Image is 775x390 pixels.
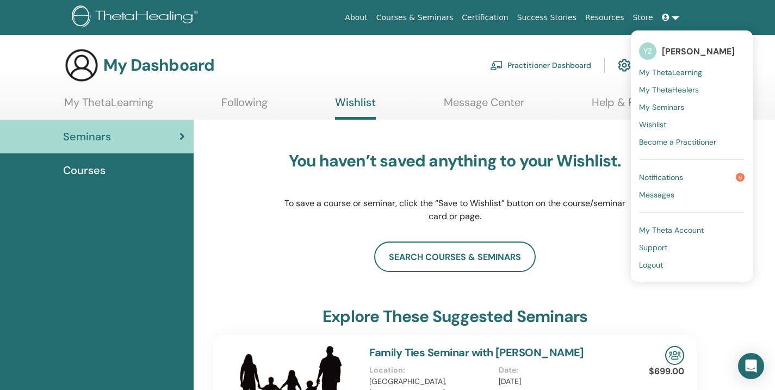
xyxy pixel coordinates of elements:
[369,364,492,376] p: Location :
[499,376,621,387] p: [DATE]
[662,46,735,57] span: [PERSON_NAME]
[284,197,627,223] p: To save a course or seminar, click the “Save to Wishlist” button on the course/seminar card or page.
[639,120,666,129] span: Wishlist
[639,102,684,112] span: My Seminars
[444,96,524,117] a: Message Center
[639,85,699,95] span: My ThetaHealers
[340,8,371,28] a: About
[103,55,214,75] h3: My Dashboard
[374,242,536,272] a: search courses & seminars
[221,96,268,117] a: Following
[639,169,745,186] a: Notifications6
[513,8,581,28] a: Success Stories
[639,260,663,270] span: Logout
[639,116,745,133] a: Wishlist
[63,162,106,178] span: Courses
[639,67,702,77] span: My ThetaLearning
[490,60,503,70] img: chalkboard-teacher.svg
[639,186,745,203] a: Messages
[736,173,745,182] span: 6
[738,353,764,379] div: Open Intercom Messenger
[665,346,684,365] img: In-Person Seminar
[581,8,629,28] a: Resources
[639,39,745,64] a: YZ[PERSON_NAME]
[72,5,202,30] img: logo.png
[372,8,458,28] a: Courses & Seminars
[618,56,631,75] img: cog.svg
[639,190,674,200] span: Messages
[457,8,512,28] a: Certification
[639,133,745,151] a: Become a Practitioner
[369,345,584,360] a: Family Ties Seminar with [PERSON_NAME]
[639,137,716,147] span: Become a Practitioner
[629,8,658,28] a: Store
[639,239,745,256] a: Support
[63,128,111,145] span: Seminars
[649,365,684,378] p: $699.00
[639,243,667,252] span: Support
[64,96,153,117] a: My ThetaLearning
[639,256,745,274] a: Logout
[335,96,376,120] a: Wishlist
[592,96,679,117] a: Help & Resources
[639,42,656,60] span: YZ
[639,64,745,81] a: My ThetaLearning
[639,221,745,239] a: My Theta Account
[499,364,621,376] p: Date :
[64,48,99,83] img: generic-user-icon.jpg
[639,98,745,116] a: My Seminars
[639,81,745,98] a: My ThetaHealers
[639,172,683,182] span: Notifications
[490,53,591,77] a: Practitioner Dashboard
[639,225,704,235] span: My Theta Account
[618,53,678,77] a: My Account
[284,151,627,171] h3: You haven’t saved anything to your Wishlist.
[323,307,587,326] h3: explore these suggested seminars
